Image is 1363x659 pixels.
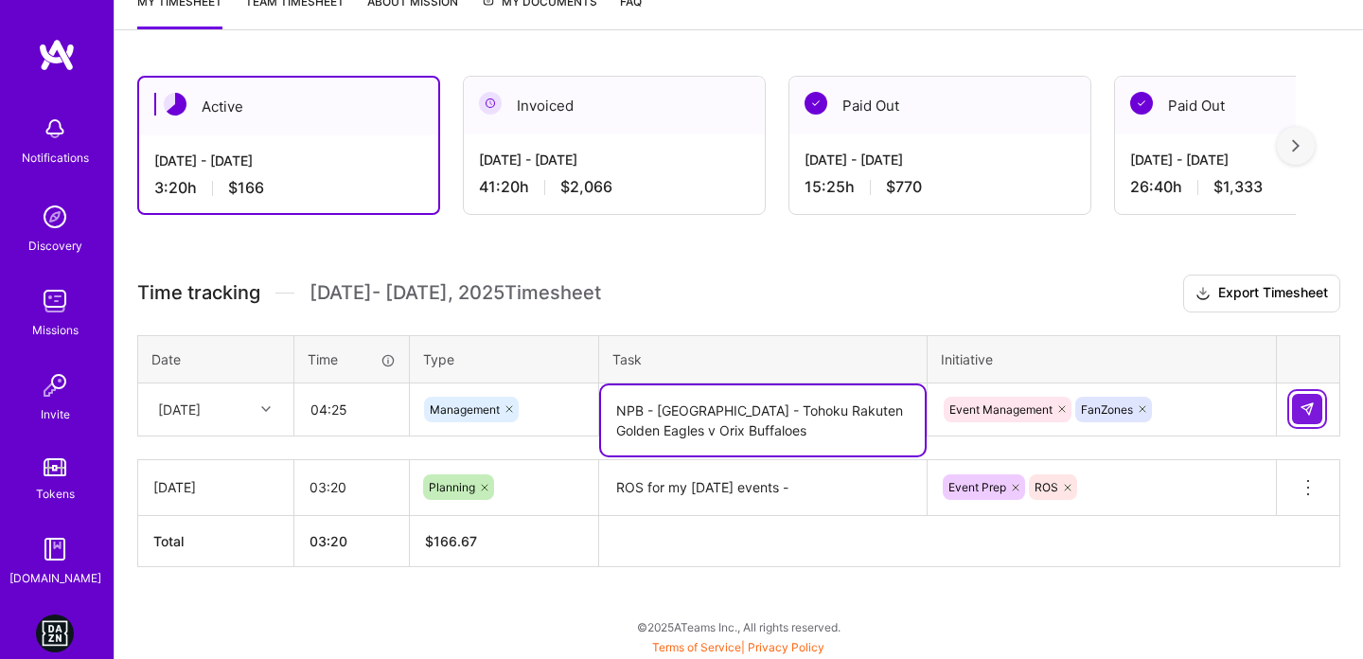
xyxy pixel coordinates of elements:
span: FanZones [1081,402,1133,417]
div: [DATE] - [DATE] [805,150,1075,169]
div: Initiative [941,349,1263,369]
span: $770 [886,177,922,197]
th: Task [599,335,928,383]
img: teamwork [36,282,74,320]
div: [DATE] - [DATE] [479,150,750,169]
div: Active [139,78,438,135]
img: discovery [36,198,74,236]
span: Event Management [949,402,1053,417]
th: Type [410,335,599,383]
img: guide book [36,530,74,568]
div: Discovery [28,236,82,256]
img: Paid Out [1130,92,1153,115]
div: Paid Out [789,77,1090,134]
div: Missions [32,320,79,340]
img: tokens [44,458,66,476]
input: HH:MM [295,384,408,435]
img: Invite [36,366,74,404]
img: right [1292,139,1300,152]
img: Submit [1300,401,1315,417]
div: [DATE] - [DATE] [154,151,423,170]
img: Invoiced [479,92,502,115]
img: bell [36,110,74,148]
div: Notifications [22,148,89,168]
div: 3:20 h [154,178,423,198]
input: HH:MM [294,462,409,512]
div: null [1292,394,1324,424]
img: Paid Out [805,92,827,115]
textarea: NPB - [GEOGRAPHIC_DATA] - Tohoku Rakuten Golden Eagles v Orix Buffaloes [601,385,925,455]
textarea: ROS for my [DATE] events - [601,462,925,514]
span: $2,066 [560,177,612,197]
a: Privacy Policy [748,640,824,654]
button: Export Timesheet [1183,275,1340,312]
div: Time [308,349,396,369]
span: $ 166.67 [425,533,477,549]
a: Terms of Service [652,640,741,654]
span: $166 [228,178,264,198]
div: © 2025 ATeams Inc., All rights reserved. [114,603,1363,650]
th: Total [138,515,294,566]
i: icon Download [1195,284,1211,304]
span: ROS [1035,480,1058,494]
div: Invite [41,404,70,424]
img: Active [164,93,186,116]
i: icon Chevron [261,404,271,414]
a: DAZN: Event Moderators for Israel Based Team [31,614,79,652]
img: logo [38,38,76,72]
div: [DATE] [153,477,278,497]
img: DAZN: Event Moderators for Israel Based Team [36,614,74,652]
th: 03:20 [294,515,410,566]
div: [DOMAIN_NAME] [9,568,101,588]
span: [DATE] - [DATE] , 2025 Timesheet [310,281,601,305]
th: Date [138,335,294,383]
div: Invoiced [464,77,765,134]
span: Planning [429,480,475,494]
div: 41:20 h [479,177,750,197]
div: [DATE] [158,400,201,419]
span: Time tracking [137,281,260,305]
span: | [652,640,824,654]
span: $1,333 [1213,177,1263,197]
div: 15:25 h [805,177,1075,197]
div: Tokens [36,484,75,504]
span: Event Prep [948,480,1006,494]
span: Management [430,402,500,417]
